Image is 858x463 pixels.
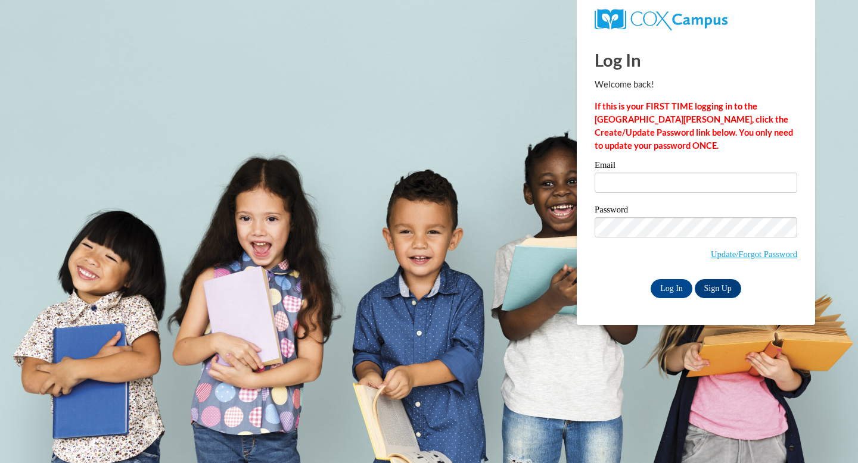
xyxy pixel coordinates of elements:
[595,205,797,217] label: Password
[595,48,797,72] h1: Log In
[595,78,797,91] p: Welcome back!
[651,279,692,298] input: Log In
[595,101,793,151] strong: If this is your FIRST TIME logging in to the [GEOGRAPHIC_DATA][PERSON_NAME], click the Create/Upd...
[595,161,797,173] label: Email
[595,9,728,30] img: COX Campus
[695,279,741,298] a: Sign Up
[595,14,728,24] a: COX Campus
[711,249,797,259] a: Update/Forgot Password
